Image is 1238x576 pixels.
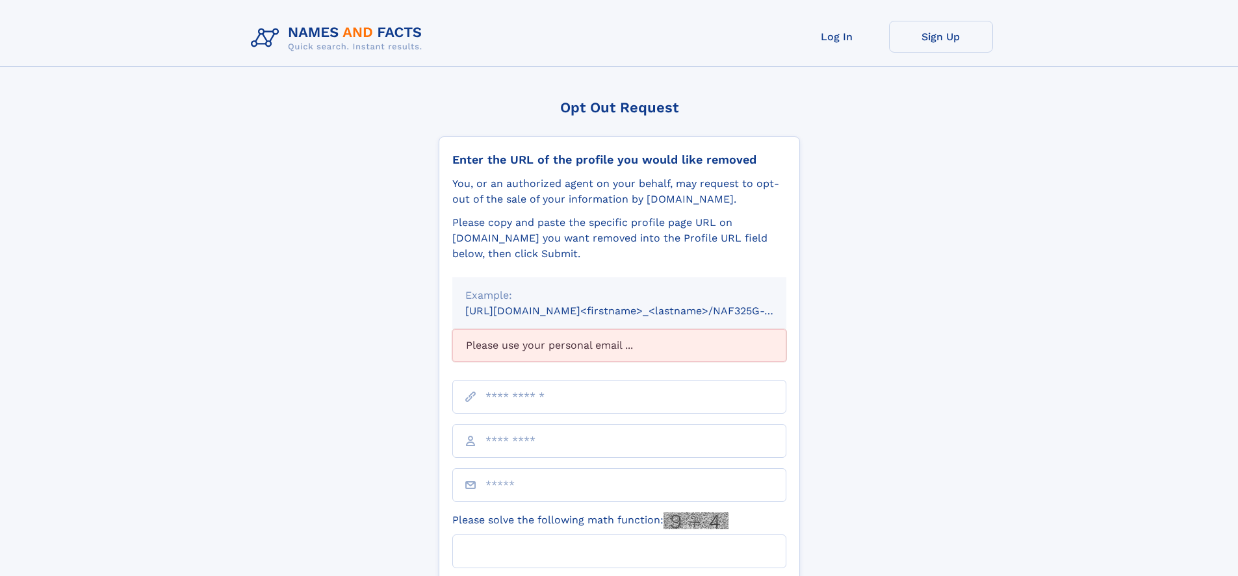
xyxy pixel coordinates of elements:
div: Please use your personal email ... [452,329,786,362]
a: Sign Up [889,21,993,53]
div: Please copy and paste the specific profile page URL on [DOMAIN_NAME] you want removed into the Pr... [452,215,786,262]
label: Please solve the following math function: [452,512,729,529]
a: Log In [785,21,889,53]
div: You, or an authorized agent on your behalf, may request to opt-out of the sale of your informatio... [452,176,786,207]
div: Opt Out Request [439,99,800,116]
div: Example: [465,288,773,303]
img: Logo Names and Facts [246,21,433,56]
div: Enter the URL of the profile you would like removed [452,153,786,167]
small: [URL][DOMAIN_NAME]<firstname>_<lastname>/NAF325G-xxxxxxxx [465,305,811,317]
